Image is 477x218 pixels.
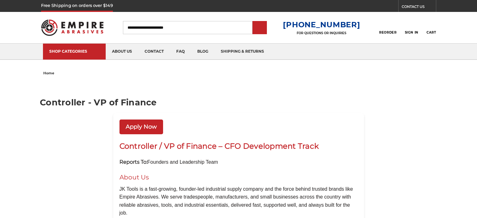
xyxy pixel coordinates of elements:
[119,159,147,165] strong: Reports To:
[40,98,437,107] h1: Controller - VP of Finance
[283,31,360,35] p: FOR QUESTIONS OR INQUIRIES
[427,21,436,35] a: Cart
[379,21,396,34] a: Reorder
[119,185,358,217] p: JK Tools is a fast-growing, founder-led industrial supply company and the force behind trusted br...
[405,30,418,35] span: Sign In
[191,44,215,60] a: blog
[119,173,358,182] h2: About Us
[49,49,99,54] div: SHOP CATEGORIES
[170,44,191,60] a: faq
[138,44,170,60] a: contact
[427,30,436,35] span: Cart
[119,158,358,166] p: Founders and Leadership Team
[41,15,104,40] img: Empire Abrasives
[119,120,163,134] a: Apply Now
[215,44,270,60] a: shipping & returns
[43,71,54,75] span: home
[402,3,436,12] a: CONTACT US
[379,30,396,35] span: Reorder
[253,22,266,34] input: Submit
[283,20,360,29] a: [PHONE_NUMBER]
[119,141,358,152] h1: Controller / VP of Finance – CFO Development Track
[106,44,138,60] a: about us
